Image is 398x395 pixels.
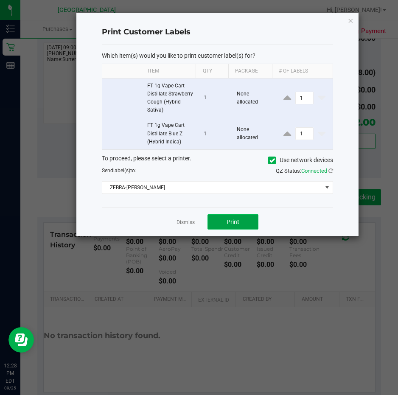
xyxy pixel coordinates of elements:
[95,154,339,167] div: To proceed, please select a printer.
[102,52,333,59] p: Which item(s) would you like to print customer label(s) for?
[8,327,34,353] iframe: Resource center
[276,168,333,174] span: QZ Status:
[102,168,136,174] span: Send to:
[102,182,322,193] span: ZEBRA-[PERSON_NAME]
[141,64,196,78] th: Item
[232,78,276,118] td: None allocated
[196,64,228,78] th: Qty
[142,118,199,149] td: FT 1g Vape Cart Distillate Blue Z (Hybrid-Indica)
[301,168,327,174] span: Connected
[199,78,232,118] td: 1
[228,64,272,78] th: Package
[177,219,195,226] a: Dismiss
[142,78,199,118] td: FT 1g Vape Cart Distillate Strawberry Cough (Hybrid-Sativa)
[207,214,258,230] button: Print
[199,118,232,149] td: 1
[268,156,333,165] label: Use network devices
[227,219,239,225] span: Print
[113,168,130,174] span: label(s)
[102,27,333,38] h4: Print Customer Labels
[272,64,327,78] th: # of labels
[232,118,276,149] td: None allocated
